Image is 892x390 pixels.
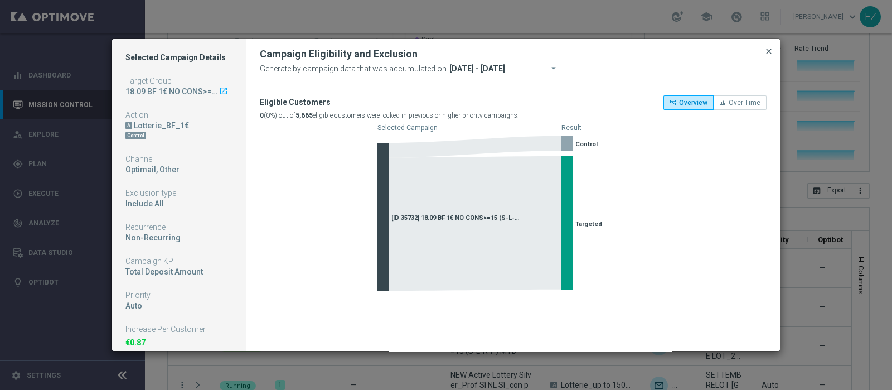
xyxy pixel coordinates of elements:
[260,47,418,61] h2: Campaign Eligibility and Exclusion
[575,220,602,228] span: Targeted
[575,141,598,148] span: Control
[447,61,573,76] input: Select date range
[561,124,581,132] text: Result
[134,121,189,131] div: Lotterie_BF_1€
[125,199,164,208] span: Include All
[125,324,232,334] div: Increase Per Customer
[125,122,132,129] div: A
[377,124,438,132] text: Selected Campaign
[125,338,232,348] p: €0.87
[125,165,232,175] div: Optimail, Other
[125,267,232,277] div: Total Deposit Amount
[125,301,232,311] div: Auto
[125,76,232,86] div: Target Group
[125,86,232,97] div: 18.09 BF 1€ NO CONS>=15 (S-L-R-P) MTD
[125,154,232,164] div: Channel
[219,86,228,95] i: launch
[125,121,232,131] div: Lotterie_BF_1€
[764,47,773,56] span: close
[125,233,232,243] div: Non-Recurring
[260,61,447,76] span: Generate by campaign data that was accumulated on
[391,214,520,222] span: [ID 35732] 18.09 BF 1€ NO CONS>=15 (S-L-R-P) MTD
[713,95,767,110] button: Over Time
[125,131,232,141] div: DN
[549,62,560,73] i: arrow_drop_down
[260,109,519,122] div: (0%) out of eligible customers were locked in previous or higher priority campaigns.
[125,188,232,198] div: Exclusion type
[295,112,313,119] b: 5,665
[679,99,707,107] span: Overview
[125,110,232,120] div: Action
[125,132,146,139] div: Control
[125,222,232,232] div: Recurrence
[125,52,232,62] h1: Selected Campaign Details
[663,95,714,110] button: Overview
[260,112,264,119] b: 0
[219,86,229,97] a: launch
[125,256,232,266] div: Campaign KPI
[260,95,519,109] div: Eligible Customers
[125,290,232,300] div: Priority
[547,61,564,78] button: arrow_drop_down
[729,99,760,107] span: Over Time
[125,86,219,97] div: 18.09 BF 1€ NO CONS>=15 (S-L-R-P) MTD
